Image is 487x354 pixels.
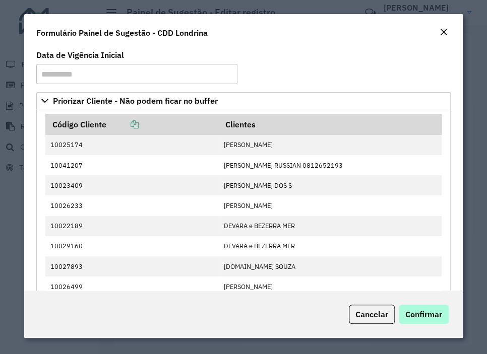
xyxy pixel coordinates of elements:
[218,276,442,297] td: [PERSON_NAME]
[218,236,442,256] td: DEVARA e BEZERRA MER
[45,175,218,195] td: 10023409
[45,236,218,256] td: 10029160
[36,27,208,39] h4: Formulário Painel de Sugestão - CDD Londrina
[218,256,442,276] td: [DOMAIN_NAME] SOUZA
[45,155,218,175] td: 10041207
[106,119,139,129] a: Copiar
[355,309,388,319] span: Cancelar
[405,309,442,319] span: Confirmar
[36,49,124,61] label: Data de Vigência Inicial
[218,114,442,135] th: Clientes
[218,175,442,195] td: [PERSON_NAME] DOS S
[437,26,451,39] button: Close
[218,195,442,216] td: [PERSON_NAME]
[45,114,218,135] th: Código Cliente
[399,305,449,324] button: Confirmar
[45,276,218,297] td: 10026499
[53,97,218,105] span: Priorizar Cliente - Não podem ficar no buffer
[218,155,442,175] td: [PERSON_NAME] RUSSIAN 0812652193
[45,216,218,236] td: 10022189
[218,216,442,236] td: DEVARA e BEZERRA MER
[36,92,450,109] a: Priorizar Cliente - Não podem ficar no buffer
[440,28,448,36] em: Fechar
[45,256,218,276] td: 10027893
[45,195,218,216] td: 10026233
[218,135,442,155] td: [PERSON_NAME]
[349,305,395,324] button: Cancelar
[45,135,218,155] td: 10025174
